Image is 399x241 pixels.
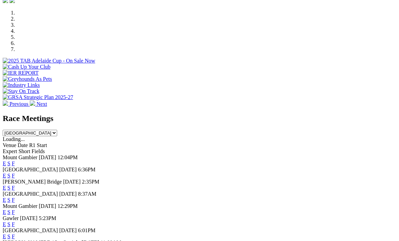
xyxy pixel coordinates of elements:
[12,209,15,215] a: F
[3,221,6,227] a: E
[7,185,10,191] a: S
[7,173,10,178] a: S
[3,76,52,82] img: Greyhounds As Pets
[3,203,38,209] span: Mount Gambier
[12,185,15,191] a: F
[7,209,10,215] a: S
[3,88,39,94] img: Stay On Track
[31,148,45,154] span: Fields
[3,179,62,185] span: [PERSON_NAME] Bridge
[18,142,28,148] span: Date
[39,203,56,209] span: [DATE]
[3,101,30,107] a: Previous
[3,167,58,172] span: [GEOGRAPHIC_DATA]
[57,154,78,160] span: 12:04PM
[3,234,6,239] a: E
[3,191,58,197] span: [GEOGRAPHIC_DATA]
[3,82,40,88] img: Industry Links
[3,114,396,123] h2: Race Meetings
[3,64,50,70] img: Cash Up Your Club
[3,209,6,215] a: E
[3,227,58,233] span: [GEOGRAPHIC_DATA]
[3,148,17,154] span: Expert
[7,221,10,227] a: S
[78,167,96,172] span: 6:36PM
[3,215,19,221] span: Gawler
[3,197,6,203] a: E
[29,142,47,148] span: R1 Start
[19,148,30,154] span: Short
[9,101,28,107] span: Previous
[7,234,10,239] a: S
[78,191,96,197] span: 8:37AM
[3,58,95,64] img: 2025 TAB Adelaide Cup - On Sale Now
[78,227,96,233] span: 6:01PM
[12,234,15,239] a: F
[12,161,15,166] a: F
[3,136,25,142] span: Loading...
[12,173,15,178] a: F
[37,101,47,107] span: Next
[57,203,78,209] span: 12:29PM
[39,154,56,160] span: [DATE]
[30,101,47,107] a: Next
[3,70,39,76] img: IER REPORT
[20,215,38,221] span: [DATE]
[12,197,15,203] a: F
[3,173,6,178] a: E
[63,179,81,185] span: [DATE]
[59,191,77,197] span: [DATE]
[82,179,99,185] span: 2:35PM
[30,100,35,106] img: chevron-right-pager-white.svg
[3,161,6,166] a: E
[59,167,77,172] span: [DATE]
[59,227,77,233] span: [DATE]
[3,185,6,191] a: E
[12,221,15,227] a: F
[3,94,73,100] img: GRSA Strategic Plan 2025-27
[3,142,16,148] span: Venue
[39,215,56,221] span: 5:23PM
[3,100,8,106] img: chevron-left-pager-white.svg
[7,161,10,166] a: S
[3,154,38,160] span: Mount Gambier
[7,197,10,203] a: S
